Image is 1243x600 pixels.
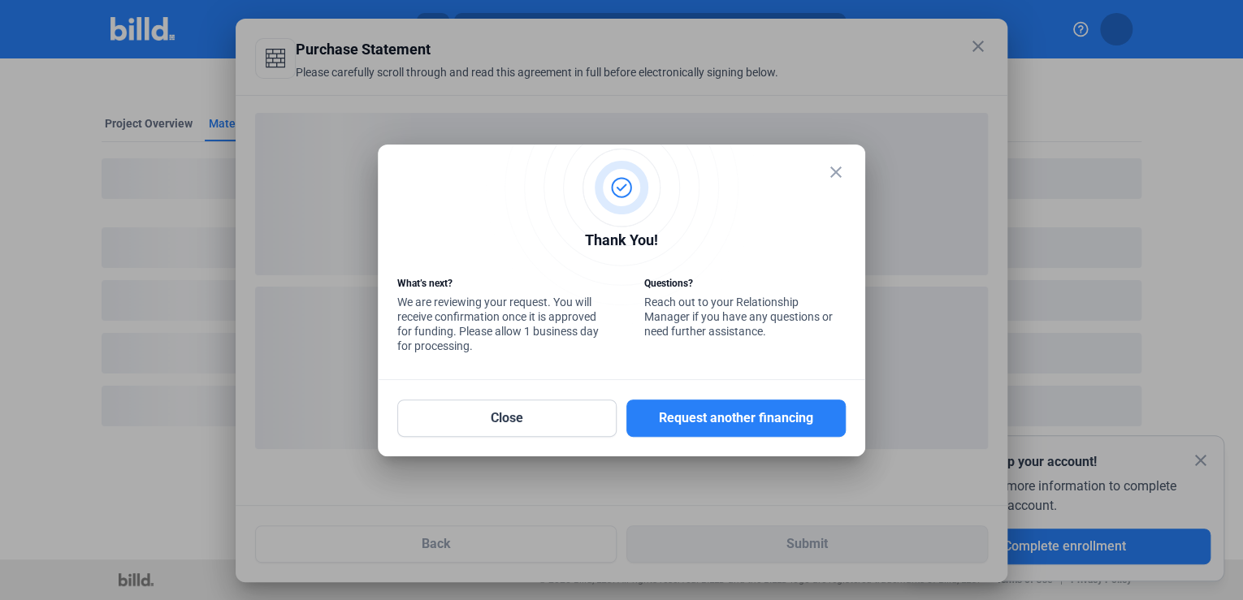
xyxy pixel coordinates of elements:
mat-icon: close [826,162,846,182]
button: Request another financing [626,399,846,437]
button: Close [397,399,617,437]
div: What’s next? [397,276,599,295]
div: Reach out to your Relationship Manager if you have any questions or need further assistance. [644,276,846,343]
div: Questions? [644,276,846,295]
div: We are reviewing your request. You will receive confirmation once it is approved for funding. Ple... [397,276,599,357]
div: Thank You! [397,229,846,256]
